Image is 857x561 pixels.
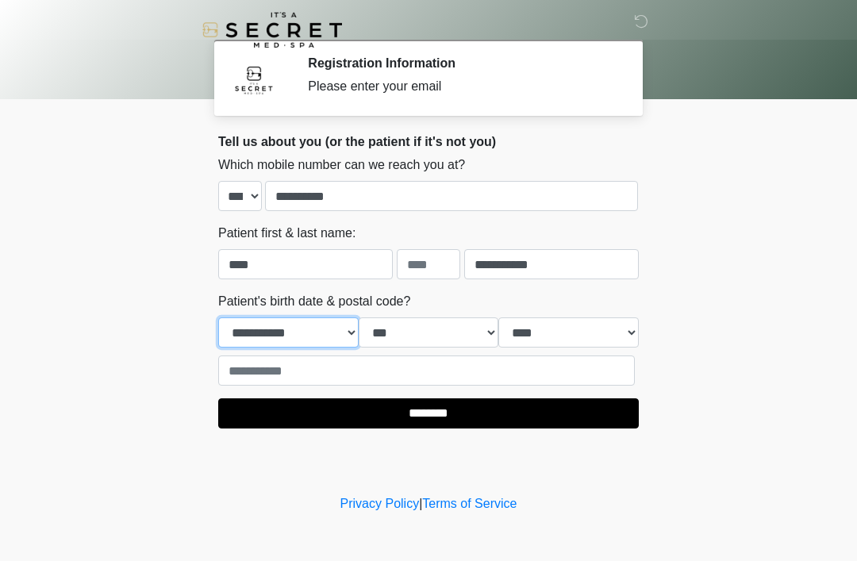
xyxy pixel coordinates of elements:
a: Terms of Service [422,497,517,510]
h2: Registration Information [308,56,615,71]
div: Please enter your email [308,77,615,96]
h2: Tell us about you (or the patient if it's not you) [218,134,639,149]
label: Patient's birth date & postal code? [218,292,410,311]
img: Agent Avatar [230,56,278,103]
a: | [419,497,422,510]
label: Patient first & last name: [218,224,355,243]
img: It's A Secret Med Spa Logo [202,12,342,48]
a: Privacy Policy [340,497,420,510]
label: Which mobile number can we reach you at? [218,156,465,175]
